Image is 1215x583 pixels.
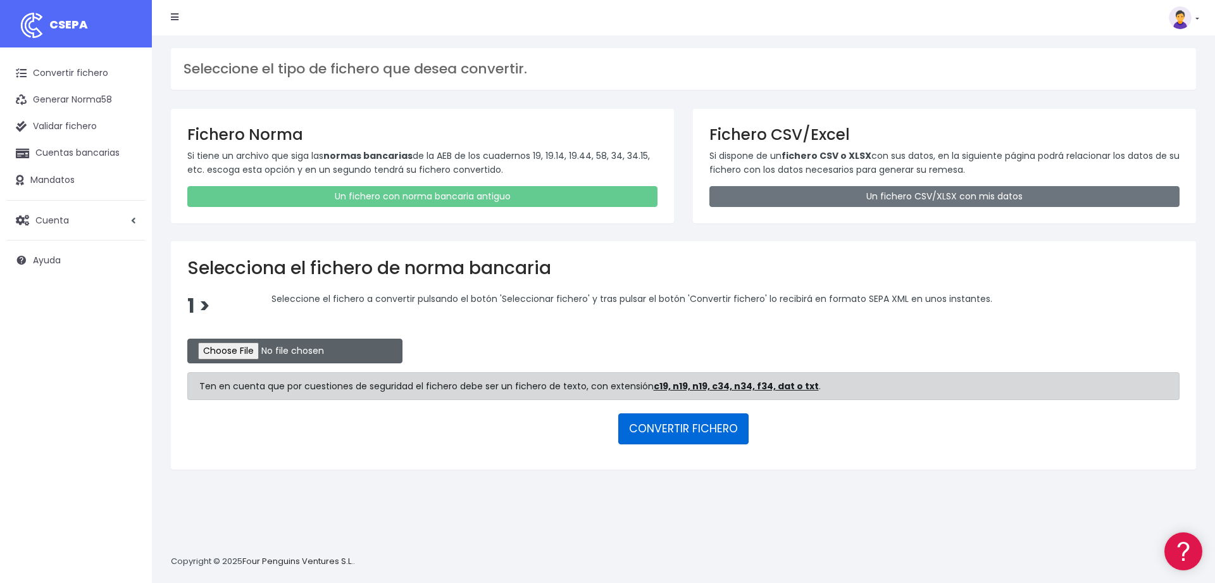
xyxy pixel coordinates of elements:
a: Un fichero con norma bancaria antiguo [187,186,657,207]
h3: Fichero CSV/Excel [709,125,1180,144]
a: Convertir fichero [6,60,146,87]
strong: normas bancarias [323,149,413,162]
h3: Seleccione el tipo de fichero que desea convertir. [184,61,1183,77]
span: CSEPA [49,16,88,32]
img: logo [16,9,47,41]
strong: c19, n19, n19, c34, n34, f34, dat o txt [654,380,819,392]
p: Si tiene un archivo que siga las de la AEB de los cuadernos 19, 19.14, 19.44, 58, 34, 34.15, etc.... [187,149,657,177]
strong: fichero CSV o XLSX [782,149,871,162]
p: Si dispone de un con sus datos, en la siguiente página podrá relacionar los datos de su fichero c... [709,149,1180,177]
div: Ten en cuenta que por cuestiones de seguridad el fichero debe ser un fichero de texto, con extens... [187,372,1180,400]
a: Generar Norma58 [6,87,146,113]
img: profile [1169,6,1192,29]
button: CONVERTIR FICHERO [618,413,749,444]
span: 1 > [187,292,210,320]
h3: Fichero Norma [187,125,657,144]
span: Seleccione el fichero a convertir pulsando el botón 'Seleccionar fichero' y tras pulsar el botón ... [271,292,992,305]
a: Cuentas bancarias [6,140,146,166]
a: Un fichero CSV/XLSX con mis datos [709,186,1180,207]
a: Four Penguins Ventures S.L. [242,555,353,567]
h2: Selecciona el fichero de norma bancaria [187,258,1180,279]
span: Cuenta [35,213,69,226]
a: Validar fichero [6,113,146,140]
a: Mandatos [6,167,146,194]
p: Copyright © 2025 . [171,555,355,568]
span: Ayuda [33,254,61,266]
a: Cuenta [6,207,146,234]
a: Ayuda [6,247,146,273]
